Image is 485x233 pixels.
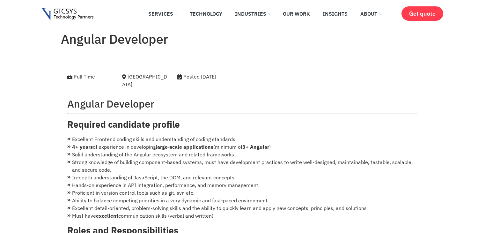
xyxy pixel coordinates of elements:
[242,144,269,150] strong: 3+ Angular
[67,181,418,189] li: Hands-on experience in API integration, performance, and memory management.
[401,6,443,21] a: Get quote
[67,151,418,158] li: Solid understanding of the Angular ecosystem and related frameworks
[41,8,93,21] img: Gtcsys logo
[67,143,418,151] li: of experience in developing (minimum of )
[96,213,118,219] strong: excellent
[67,212,418,220] li: Must have communication skills (verbal and written)
[67,189,418,197] li: Proficient in version control tools such as git, svn etc.
[230,7,275,21] a: Industries
[122,73,168,88] div: [GEOGRAPHIC_DATA]
[67,158,418,174] li: Strong knowledge of building component-based systems, must have development practices to write we...
[177,73,250,80] div: Posted [DATE]
[143,7,182,21] a: Services
[278,7,315,21] a: Our Work
[67,118,180,130] strong: Required candidate profile
[356,7,386,21] a: About
[156,144,213,150] strong: large-scale applications
[67,204,418,212] li: Excellent detail-oriented, problem-solving skills and the ability to quickly learn and apply new ...
[67,135,418,143] li: Excellent Frontend coding skills and understanding of coding standards
[185,7,227,21] a: Technology
[61,31,424,47] h1: Angular Developer
[67,73,113,80] div: Full Time
[318,7,352,21] a: Insights
[67,174,418,181] li: In-depth understanding of JavaScript, the DOM, and relevant concepts.
[409,10,436,17] span: Get quote
[72,144,93,150] strong: 4+ years
[67,98,418,110] h2: Angular Developer
[67,197,418,204] li: Ability to balance competing priorities in a very dynamic and fast-paced environment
